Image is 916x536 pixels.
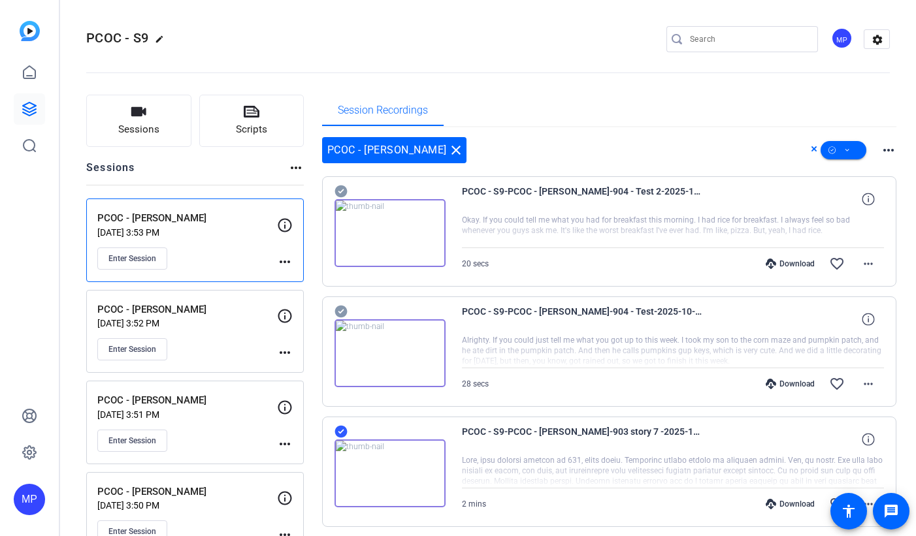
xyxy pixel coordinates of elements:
span: Sessions [118,122,159,137]
ngx-avatar: Meetinghouse Productions [831,27,854,50]
mat-icon: favorite_border [829,376,845,392]
span: Session Recordings [338,105,428,116]
span: PCOC - S9 [86,30,148,46]
mat-icon: more_horiz [277,345,293,360]
p: PCOC - [PERSON_NAME] [97,302,277,317]
mat-icon: close [448,142,464,158]
mat-icon: settings [864,30,891,50]
mat-icon: more_horiz [860,496,876,512]
span: Scripts [236,122,267,137]
img: blue-gradient.svg [20,21,40,41]
button: Scripts [199,95,304,147]
button: Enter Session [97,338,167,360]
span: 2 mins [462,499,486,509]
p: PCOC - [PERSON_NAME] [97,484,277,499]
p: PCOC - [PERSON_NAME] [97,211,277,226]
span: PCOC - S9-PCOC - [PERSON_NAME]-904 - Test-2025-10-14-16-27-45-832-0 [462,304,704,335]
div: Download [759,259,821,269]
div: MP [831,27,853,49]
img: thumb-nail [335,319,446,387]
mat-icon: more_horiz [277,436,293,452]
p: [DATE] 3:50 PM [97,500,277,511]
p: [DATE] 3:51 PM [97,409,277,420]
mat-icon: message [883,503,899,519]
span: Enter Session [108,344,156,355]
div: PCOC - [PERSON_NAME] [322,137,466,163]
mat-icon: more_horiz [860,256,876,272]
h2: Sessions [86,160,135,185]
mat-icon: accessibility [841,503,857,519]
mat-icon: favorite_border [829,496,845,512]
span: 20 secs [462,259,489,268]
img: thumb-nail [335,199,446,267]
span: Enter Session [108,435,156,446]
p: [DATE] 3:52 PM [97,318,277,328]
mat-icon: favorite_border [829,256,845,272]
mat-icon: more_horiz [288,160,304,176]
button: Sessions [86,95,191,147]
mat-icon: more_horiz [860,376,876,392]
span: 28 secs [462,379,489,388]
div: Download [759,499,821,509]
img: thumb-nail [335,439,446,507]
p: [DATE] 3:53 PM [97,227,277,238]
button: Enter Session [97,247,167,270]
span: PCOC - S9-PCOC - [PERSON_NAME]-904 - Test 2-2025-10-14-16-31-53-758-0 [462,183,704,215]
div: MP [14,484,45,515]
mat-icon: edit [155,35,171,50]
div: Download [759,379,821,389]
mat-icon: more_horiz [277,254,293,270]
mat-icon: more_horiz [881,142,896,158]
input: Search [690,31,808,47]
p: PCOC - [PERSON_NAME] [97,393,277,408]
button: Enter Session [97,430,167,452]
span: Enter Session [108,253,156,264]
span: PCOC - S9-PCOC - [PERSON_NAME]-903 story 7 -2025-10-14-16-06-23-670-0 [462,424,704,455]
